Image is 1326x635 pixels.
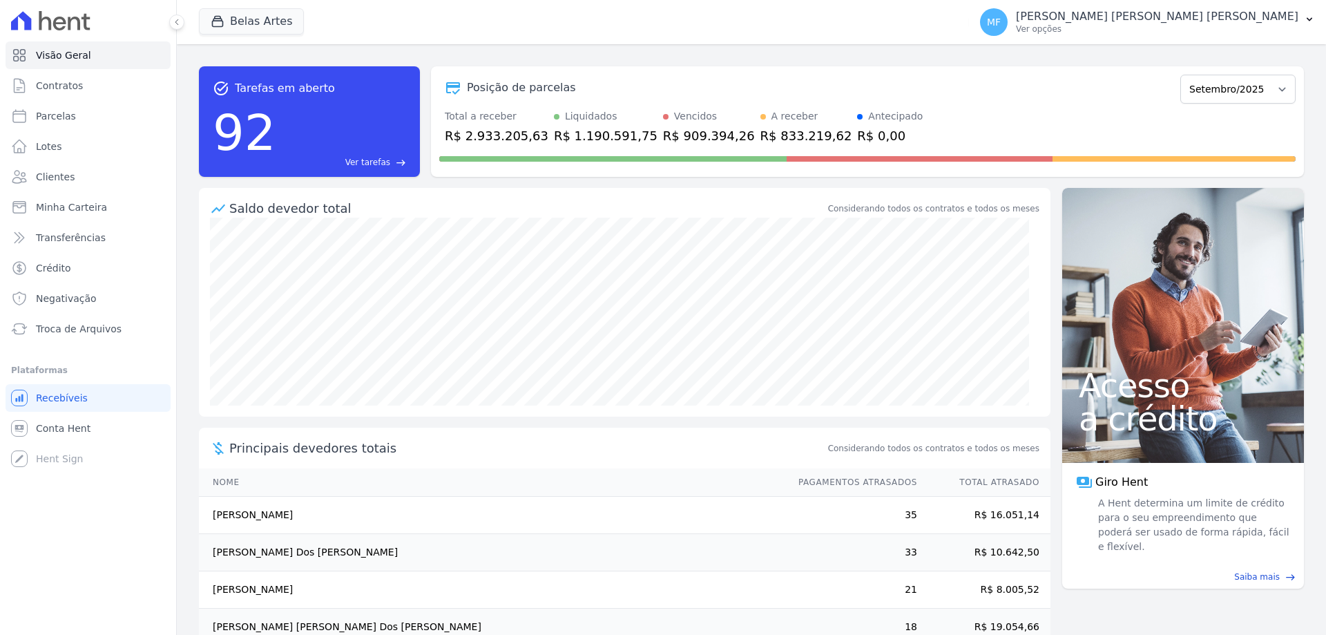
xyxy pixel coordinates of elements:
[36,231,106,245] span: Transferências
[345,156,390,169] span: Ver tarefas
[554,126,657,145] div: R$ 1.190.591,75
[918,497,1050,534] td: R$ 16.051,14
[6,285,171,312] a: Negativação
[760,126,852,145] div: R$ 833.219,62
[6,384,171,412] a: Recebíveis
[6,193,171,221] a: Minha Carteira
[785,497,918,534] td: 35
[36,109,76,123] span: Parcelas
[828,202,1039,215] div: Considerando todos os contratos e todos os meses
[1079,369,1287,402] span: Acesso
[1234,571,1280,583] span: Saiba mais
[785,571,918,609] td: 21
[6,41,171,69] a: Visão Geral
[445,109,548,124] div: Total a receber
[1070,571,1296,583] a: Saiba mais east
[565,109,617,124] div: Liquidados
[6,133,171,160] a: Lotes
[6,254,171,282] a: Crédito
[36,292,97,305] span: Negativação
[1079,402,1287,435] span: a crédito
[199,534,785,571] td: [PERSON_NAME] Dos [PERSON_NAME]
[1095,474,1148,491] span: Giro Hent
[229,439,825,457] span: Principais devedores totais
[868,109,923,124] div: Antecipado
[36,261,71,275] span: Crédito
[213,80,229,97] span: task_alt
[36,322,122,336] span: Troca de Arquivos
[785,534,918,571] td: 33
[6,315,171,343] a: Troca de Arquivos
[36,48,91,62] span: Visão Geral
[6,102,171,130] a: Parcelas
[1016,23,1298,35] p: Ver opções
[1285,572,1296,582] span: east
[674,109,717,124] div: Vencidos
[445,126,548,145] div: R$ 2.933.205,63
[199,468,785,497] th: Nome
[969,3,1326,41] button: MF [PERSON_NAME] [PERSON_NAME] [PERSON_NAME] Ver opções
[36,391,88,405] span: Recebíveis
[918,468,1050,497] th: Total Atrasado
[199,8,304,35] button: Belas Artes
[199,571,785,609] td: [PERSON_NAME]
[36,170,75,184] span: Clientes
[36,200,107,214] span: Minha Carteira
[199,497,785,534] td: [PERSON_NAME]
[857,126,923,145] div: R$ 0,00
[213,97,276,169] div: 92
[6,415,171,442] a: Conta Hent
[36,140,62,153] span: Lotes
[6,72,171,99] a: Contratos
[36,421,90,435] span: Conta Hent
[771,109,818,124] div: A receber
[1095,496,1290,554] span: A Hent determina um limite de crédito para o seu empreendimento que poderá ser usado de forma ráp...
[229,199,825,218] div: Saldo devedor total
[987,17,1001,27] span: MF
[918,571,1050,609] td: R$ 8.005,52
[282,156,406,169] a: Ver tarefas east
[467,79,576,96] div: Posição de parcelas
[36,79,83,93] span: Contratos
[396,158,406,168] span: east
[6,224,171,252] a: Transferências
[6,163,171,191] a: Clientes
[663,126,755,145] div: R$ 909.394,26
[11,362,165,379] div: Plataformas
[828,442,1039,455] span: Considerando todos os contratos e todos os meses
[1016,10,1298,23] p: [PERSON_NAME] [PERSON_NAME] [PERSON_NAME]
[918,534,1050,571] td: R$ 10.642,50
[235,80,335,97] span: Tarefas em aberto
[785,468,918,497] th: Pagamentos Atrasados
